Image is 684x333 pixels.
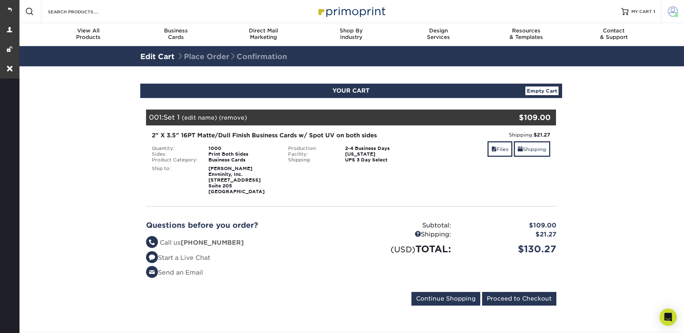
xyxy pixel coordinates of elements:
[653,9,655,14] span: 1
[45,23,132,46] a: View AllProducts
[283,157,340,163] div: Shipping:
[146,238,346,248] li: Call us
[456,230,562,239] div: $21.27
[482,23,570,46] a: Resources& Templates
[208,166,265,194] strong: [PERSON_NAME] Envninity, Inc. [STREET_ADDRESS] Suite 205 [GEOGRAPHIC_DATA]
[631,9,652,15] span: MY CART
[163,113,180,121] span: Set 1
[203,146,283,151] div: 1000
[534,132,550,138] strong: $21.27
[152,131,414,140] div: 2" X 3.5" 16PT Matte/Dull Finish Business Cards w/ Spot UV on both sides
[488,112,551,123] div: $109.00
[307,27,395,40] div: Industry
[315,4,387,19] img: Primoprint
[395,23,482,46] a: DesignServices
[307,27,395,34] span: Shop By
[47,7,118,16] input: SEARCH PRODUCTS.....
[340,151,419,157] div: [US_STATE]
[482,292,556,306] input: Proceed to Checkout
[283,146,340,151] div: Production:
[491,146,497,152] span: files
[283,151,340,157] div: Facility:
[390,245,415,254] small: (USD)
[146,151,203,157] div: Sides:
[182,114,217,121] a: (edit name)
[332,87,370,94] span: YOUR CART
[482,27,570,40] div: & Templates
[456,221,562,230] div: $109.00
[351,242,456,256] div: TOTAL:
[140,52,175,61] a: Edit Cart
[487,141,512,157] a: Files
[395,27,482,34] span: Design
[570,27,658,34] span: Contact
[203,157,283,163] div: Business Cards
[518,146,523,152] span: shipping
[340,146,419,151] div: 2-4 Business Days
[219,114,247,121] a: (remove)
[482,27,570,34] span: Resources
[570,27,658,40] div: & Support
[411,292,480,306] input: Continue Shopping
[2,311,61,330] iframe: Google Customer Reviews
[177,52,287,61] span: Place Order Confirmation
[340,157,419,163] div: UPS 3 Day Select
[220,23,307,46] a: Direct MailMarketing
[146,221,346,230] h2: Questions before you order?
[456,242,562,256] div: $130.27
[132,27,220,34] span: Business
[514,141,550,157] a: Shipping
[146,269,203,276] a: Send an Email
[181,239,244,246] strong: [PHONE_NUMBER]
[307,23,395,46] a: Shop ByIndustry
[146,146,203,151] div: Quantity:
[395,27,482,40] div: Services
[132,27,220,40] div: Cards
[146,110,488,125] div: 001:
[146,157,203,163] div: Product Category:
[425,131,551,138] div: Shipping:
[220,27,307,34] span: Direct Mail
[351,230,456,239] div: Shipping:
[525,86,559,95] a: Empty Cart
[659,308,677,326] div: Open Intercom Messenger
[203,151,283,157] div: Print Both Sides
[132,23,220,46] a: BusinessCards
[351,221,456,230] div: Subtotal:
[146,254,210,261] a: Start a Live Chat
[146,166,203,195] div: Ship to:
[220,27,307,40] div: Marketing
[45,27,132,34] span: View All
[45,27,132,40] div: Products
[570,23,658,46] a: Contact& Support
